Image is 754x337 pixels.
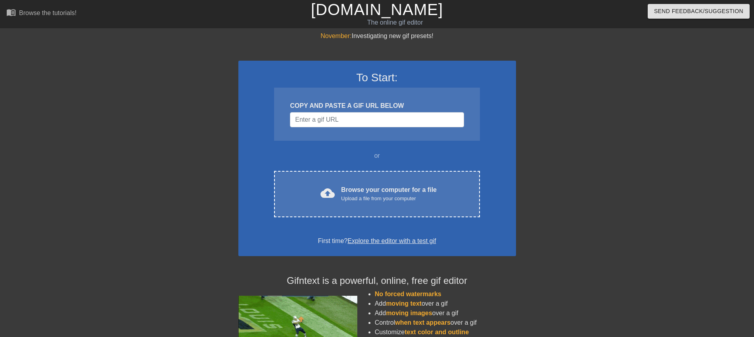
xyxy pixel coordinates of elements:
[238,275,516,287] h4: Gifntext is a powerful, online, free gif editor
[255,18,535,27] div: The online gif editor
[347,237,436,244] a: Explore the editor with a test gif
[238,31,516,41] div: Investigating new gif presets!
[386,310,432,316] span: moving images
[320,186,335,200] span: cloud_upload
[648,4,750,19] button: Send Feedback/Suggestion
[375,318,516,327] li: Control over a gif
[259,151,495,161] div: or
[341,195,437,203] div: Upload a file from your computer
[375,327,516,337] li: Customize
[375,308,516,318] li: Add over a gif
[249,71,506,84] h3: To Start:
[395,319,451,326] span: when text appears
[311,1,443,18] a: [DOMAIN_NAME]
[375,291,441,297] span: No forced watermarks
[6,8,16,17] span: menu_book
[249,236,506,246] div: First time?
[405,329,469,335] span: text color and outline
[375,299,516,308] li: Add over a gif
[290,112,464,127] input: Username
[341,185,437,203] div: Browse your computer for a file
[654,6,743,16] span: Send Feedback/Suggestion
[19,10,77,16] div: Browse the tutorials!
[6,8,77,20] a: Browse the tutorials!
[320,33,351,39] span: November:
[386,300,422,307] span: moving text
[290,101,464,111] div: COPY AND PASTE A GIF URL BELOW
